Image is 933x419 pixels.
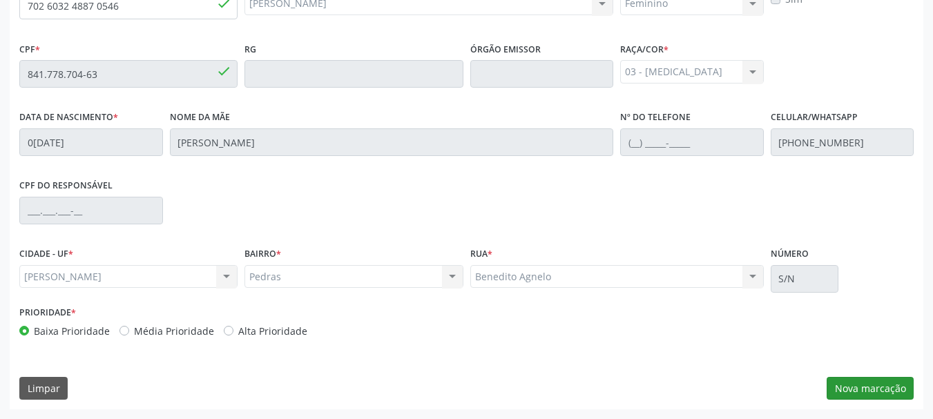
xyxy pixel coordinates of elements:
label: Celular/WhatsApp [771,107,858,128]
label: Nº do Telefone [620,107,691,128]
label: Data de nascimento [19,107,118,128]
label: Raça/cor [620,39,669,60]
input: (__) _____-_____ [620,128,764,156]
input: (__) _____-_____ [771,128,914,156]
label: CPF do responsável [19,175,113,197]
label: BAIRRO [244,244,281,265]
label: Número [771,244,809,265]
label: CPF [19,39,40,60]
label: Alta Prioridade [238,324,307,338]
button: Nova marcação [827,377,914,400]
input: ___.___.___-__ [19,197,163,224]
label: CIDADE - UF [19,244,73,265]
label: Rua [470,244,492,265]
span: done [216,64,231,79]
label: Órgão emissor [470,39,541,60]
label: Média Prioridade [134,324,214,338]
label: Nome da mãe [170,107,230,128]
label: Baixa Prioridade [34,324,110,338]
input: __/__/____ [19,128,163,156]
label: RG [244,39,256,60]
label: Prioridade [19,302,76,324]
